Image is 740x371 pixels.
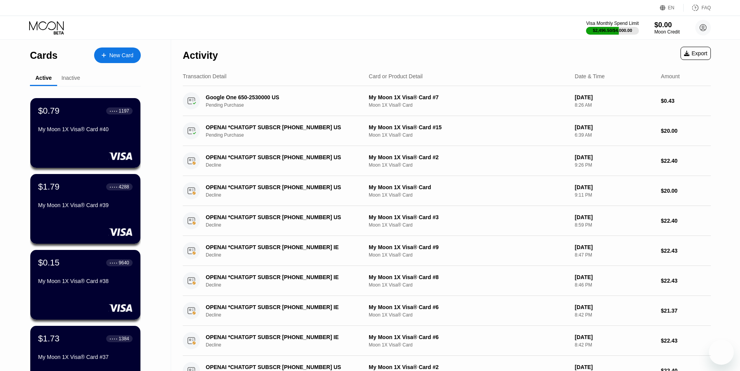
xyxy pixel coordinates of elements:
[369,334,569,340] div: My Moon 1X Visa® Card #6
[575,282,654,288] div: 8:46 PM
[369,154,569,160] div: My Moon 1X Visa® Card #2
[183,73,226,79] div: Transaction Detail
[369,274,569,280] div: My Moon 1X Visa® Card #8
[369,73,423,79] div: Card or Product Detail
[119,108,129,114] div: 1197
[575,214,654,220] div: [DATE]
[369,304,569,310] div: My Moon 1X Visa® Card #6
[183,296,711,326] div: OPENAI *CHATGPT SUBSCR [PHONE_NUMBER] IEDeclineMy Moon 1X Visa® Card #6Moon 1X Visa® Card[DATE]8:...
[575,222,654,228] div: 8:59 PM
[110,186,117,188] div: ● ● ● ●
[369,102,569,108] div: Moon 1X Visa® Card
[206,102,367,108] div: Pending Purchase
[369,132,569,138] div: Moon 1X Visa® Card
[183,266,711,296] div: OPENAI *CHATGPT SUBSCR [PHONE_NUMBER] IEDeclineMy Moon 1X Visa® Card #8Moon 1X Visa® Card[DATE]8:...
[38,126,133,132] div: My Moon 1X Visa® Card #40
[575,184,654,190] div: [DATE]
[206,282,367,288] div: Decline
[369,282,569,288] div: Moon 1X Visa® Card
[654,29,680,35] div: Moon Credit
[35,75,52,81] div: Active
[206,162,367,168] div: Decline
[30,98,140,168] div: $0.79● ● ● ●1197My Moon 1X Visa® Card #40
[369,342,569,348] div: Moon 1X Visa® Card
[369,192,569,198] div: Moon 1X Visa® Card
[206,252,367,258] div: Decline
[94,47,141,63] div: New Card
[61,75,80,81] div: Inactive
[30,250,140,320] div: $0.15● ● ● ●9640My Moon 1X Visa® Card #38
[369,222,569,228] div: Moon 1X Visa® Card
[575,364,654,370] div: [DATE]
[206,132,367,138] div: Pending Purchase
[369,184,569,190] div: My Moon 1X Visa® Card
[206,124,356,130] div: OPENAI *CHATGPT SUBSCR [PHONE_NUMBER] US
[183,236,711,266] div: OPENAI *CHATGPT SUBSCR [PHONE_NUMBER] IEDeclineMy Moon 1X Visa® Card #9Moon 1X Visa® Card[DATE]8:...
[661,278,711,284] div: $22.43
[119,336,129,341] div: 1384
[206,312,367,318] div: Decline
[684,50,707,56] div: Export
[38,182,59,192] div: $1.79
[369,312,569,318] div: Moon 1X Visa® Card
[668,5,675,11] div: EN
[575,312,654,318] div: 8:42 PM
[38,334,59,344] div: $1.73
[119,184,129,190] div: 4288
[183,326,711,356] div: OPENAI *CHATGPT SUBSCR [PHONE_NUMBER] IEDeclineMy Moon 1X Visa® Card #6Moon 1X Visa® Card[DATE]8:...
[586,21,639,35] div: Visa Monthly Spend Limit$2,496.50/$4,000.00
[38,354,133,360] div: My Moon 1X Visa® Card #37
[575,162,654,168] div: 9:26 PM
[183,206,711,236] div: OPENAI *CHATGPT SUBSCR [PHONE_NUMBER] USDeclineMy Moon 1X Visa® Card #3Moon 1X Visa® Card[DATE]8:...
[30,50,58,61] div: Cards
[369,124,569,130] div: My Moon 1X Visa® Card #15
[109,52,133,59] div: New Card
[575,94,654,100] div: [DATE]
[110,110,117,112] div: ● ● ● ●
[681,47,711,60] div: Export
[575,244,654,250] div: [DATE]
[586,21,639,26] div: Visa Monthly Spend Limit
[684,4,711,12] div: FAQ
[661,218,711,224] div: $22.40
[575,192,654,198] div: 9:11 PM
[206,274,356,280] div: OPENAI *CHATGPT SUBSCR [PHONE_NUMBER] IE
[661,248,711,254] div: $22.43
[369,364,569,370] div: My Moon 1X Visa® Card #2
[654,21,680,29] div: $0.00
[119,260,129,266] div: 9640
[369,214,569,220] div: My Moon 1X Visa® Card #3
[702,5,711,11] div: FAQ
[206,222,367,228] div: Decline
[575,132,654,138] div: 6:39 AM
[709,340,734,365] iframe: Button to launch messaging window
[206,304,356,310] div: OPENAI *CHATGPT SUBSCR [PHONE_NUMBER] IE
[369,244,569,250] div: My Moon 1X Visa® Card #9
[575,304,654,310] div: [DATE]
[661,308,711,314] div: $21.37
[661,338,711,344] div: $22.43
[30,174,140,244] div: $1.79● ● ● ●4288My Moon 1X Visa® Card #39
[206,94,356,100] div: Google One 650-2530000 US
[654,21,680,35] div: $0.00Moon Credit
[661,73,680,79] div: Amount
[575,124,654,130] div: [DATE]
[183,176,711,206] div: OPENAI *CHATGPT SUBSCR [PHONE_NUMBER] USDeclineMy Moon 1X Visa® CardMoon 1X Visa® Card[DATE]9:11 ...
[206,192,367,198] div: Decline
[575,102,654,108] div: 8:26 AM
[206,214,356,220] div: OPENAI *CHATGPT SUBSCR [PHONE_NUMBER] US
[206,334,356,340] div: OPENAI *CHATGPT SUBSCR [PHONE_NUMBER] IE
[38,106,59,116] div: $0.79
[38,202,133,208] div: My Moon 1X Visa® Card #39
[575,252,654,258] div: 8:47 PM
[369,162,569,168] div: Moon 1X Visa® Card
[593,28,632,33] div: $2,496.50 / $4,000.00
[206,364,356,370] div: OPENAI *CHATGPT SUBSCR [PHONE_NUMBER] US
[38,258,59,268] div: $0.15
[575,274,654,280] div: [DATE]
[206,154,356,160] div: OPENAI *CHATGPT SUBSCR [PHONE_NUMBER] US
[661,98,711,104] div: $0.43
[183,86,711,116] div: Google One 650-2530000 USPending PurchaseMy Moon 1X Visa® Card #7Moon 1X Visa® Card[DATE]8:26 AM$...
[661,188,711,194] div: $20.00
